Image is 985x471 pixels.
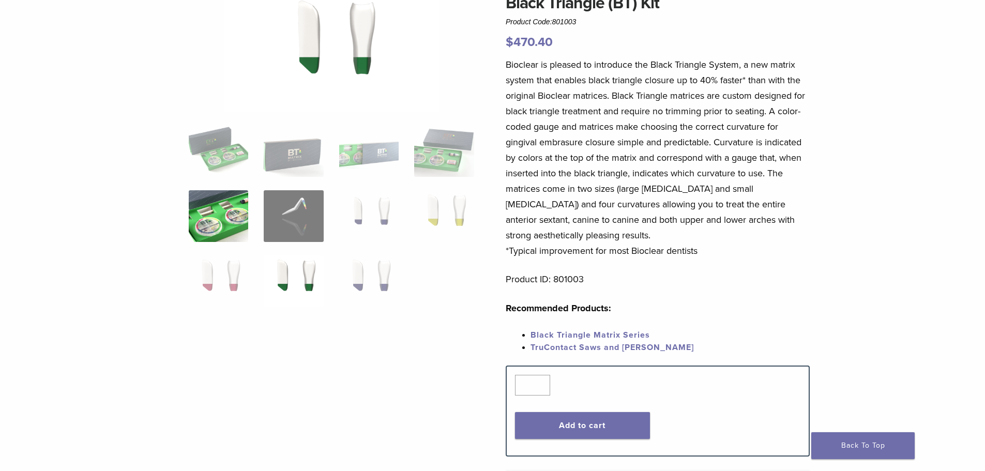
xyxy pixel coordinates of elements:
[339,190,399,242] img: Black Triangle (BT) Kit - Image 7
[506,302,611,314] strong: Recommended Products:
[552,18,577,26] span: 801003
[531,342,694,353] a: TruContact Saws and [PERSON_NAME]
[811,432,915,459] a: Back To Top
[339,255,399,307] img: Black Triangle (BT) Kit - Image 11
[264,190,323,242] img: Black Triangle (BT) Kit - Image 6
[506,271,810,287] p: Product ID: 801003
[189,190,248,242] img: Black Triangle (BT) Kit - Image 5
[515,412,650,439] button: Add to cart
[189,125,248,177] img: Intro-Black-Triangle-Kit-6-Copy-e1548792917662-324x324.jpg
[414,125,474,177] img: Black Triangle (BT) Kit - Image 4
[264,255,323,307] img: Black Triangle (BT) Kit - Image 10
[506,35,513,50] span: $
[339,125,399,177] img: Black Triangle (BT) Kit - Image 3
[506,35,553,50] bdi: 470.40
[189,255,248,307] img: Black Triangle (BT) Kit - Image 9
[506,57,810,259] p: Bioclear is pleased to introduce the Black Triangle System, a new matrix system that enables blac...
[264,125,323,177] img: Black Triangle (BT) Kit - Image 2
[414,190,474,242] img: Black Triangle (BT) Kit - Image 8
[506,18,576,26] span: Product Code:
[531,330,650,340] a: Black Triangle Matrix Series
